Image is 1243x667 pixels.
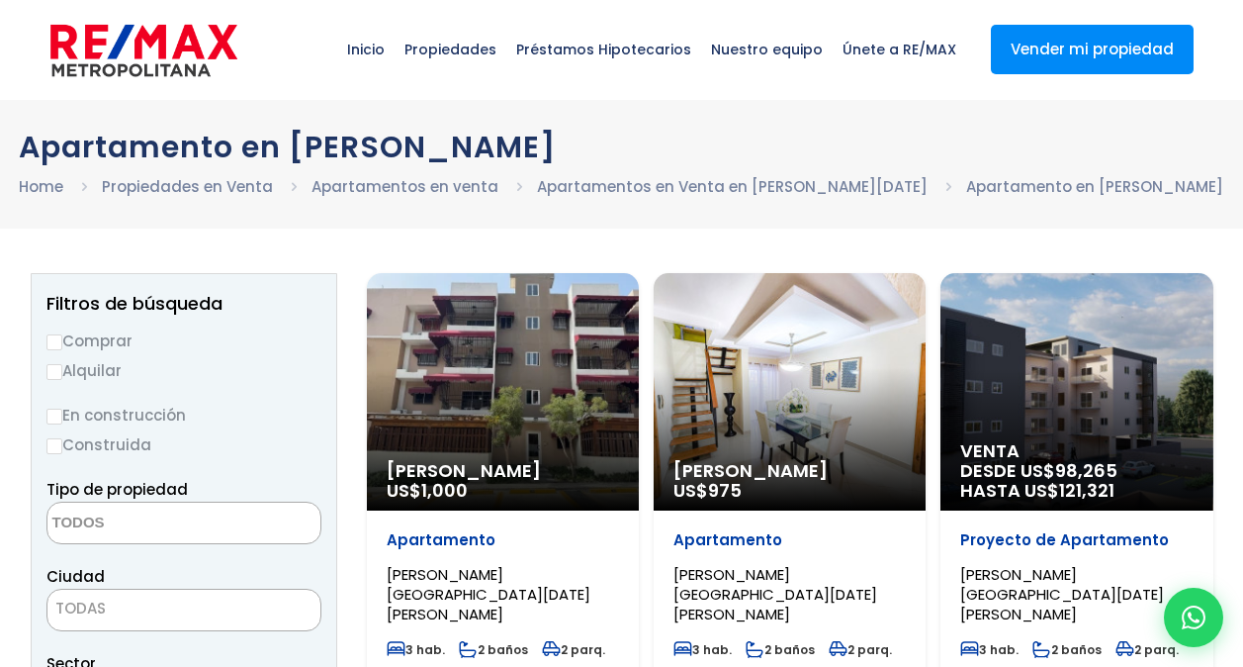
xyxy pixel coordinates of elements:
input: En construcción [46,409,62,425]
span: US$ [673,478,742,503]
img: remax-metropolitana-logo [50,21,237,80]
span: Ciudad [46,566,105,587]
span: 2 parq. [542,641,605,658]
span: Nuestro equipo [701,20,833,79]
span: 3 hab. [387,641,445,658]
span: 3 hab. [960,641,1019,658]
label: Comprar [46,329,321,353]
span: 975 [708,478,742,503]
span: TODAS [55,598,106,619]
span: [PERSON_NAME] [673,461,906,481]
label: Construida [46,432,321,457]
input: Alquilar [46,364,62,380]
span: Inicio [337,20,395,79]
li: Apartamento en [PERSON_NAME] [966,174,1223,199]
label: Alquilar [46,358,321,383]
span: [PERSON_NAME] [387,461,619,481]
a: Home [19,176,63,197]
span: Propiedades [395,20,506,79]
span: 2 baños [746,641,815,658]
span: US$ [387,478,468,503]
span: Préstamos Hipotecarios [506,20,701,79]
label: En construcción [46,403,321,428]
a: Apartamentos en Venta en [PERSON_NAME][DATE] [537,176,928,197]
p: Apartamento [673,530,906,550]
span: Únete a RE/MAX [833,20,966,79]
span: 3 hab. [673,641,732,658]
span: [PERSON_NAME][GEOGRAPHIC_DATA][DATE][PERSON_NAME] [673,564,877,624]
a: Vender mi propiedad [991,25,1194,74]
span: 121,321 [1059,478,1114,503]
h1: Apartamento en [PERSON_NAME] [19,130,1225,164]
input: Comprar [46,334,62,350]
span: TODAS [47,595,320,622]
span: [PERSON_NAME][GEOGRAPHIC_DATA][DATE][PERSON_NAME] [960,564,1164,624]
span: 98,265 [1055,458,1117,483]
p: Proyecto de Apartamento [960,530,1193,550]
span: 2 parq. [1115,641,1179,658]
span: 1,000 [421,478,468,503]
span: DESDE US$ [960,461,1193,501]
span: Tipo de propiedad [46,479,188,500]
span: TODAS [46,589,321,631]
span: Venta [960,441,1193,461]
span: 2 baños [459,641,528,658]
p: Apartamento [387,530,619,550]
span: 2 parq. [829,641,892,658]
textarea: Search [47,503,239,545]
a: Apartamentos en venta [311,176,498,197]
span: 2 baños [1032,641,1102,658]
span: HASTA US$ [960,481,1193,501]
span: [PERSON_NAME][GEOGRAPHIC_DATA][DATE][PERSON_NAME] [387,564,590,624]
a: Propiedades en Venta [102,176,273,197]
h2: Filtros de búsqueda [46,294,321,314]
input: Construida [46,438,62,454]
